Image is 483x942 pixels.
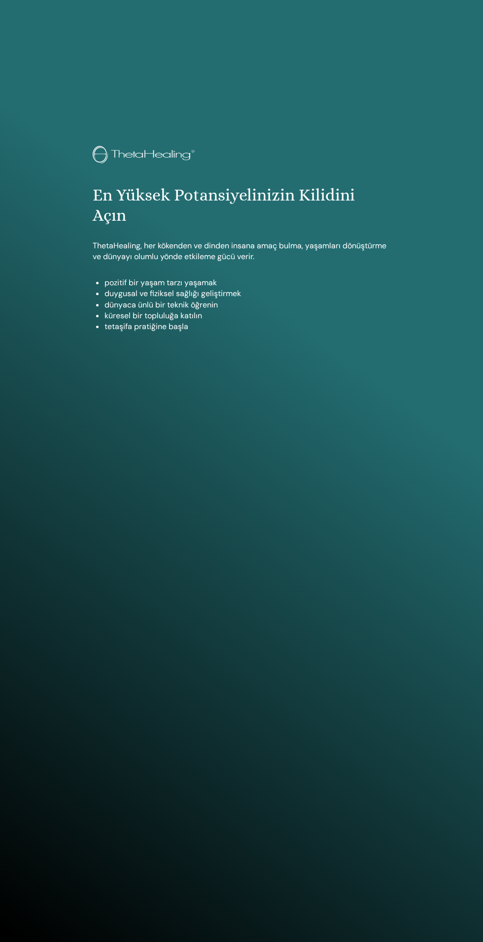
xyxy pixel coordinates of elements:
[104,321,390,332] li: tetaşifa pratiğine başla
[104,288,390,299] li: duygusal ve fiziksel sağlığı geliştirmek
[104,300,390,310] li: dünyaca ünlü bir teknik öğrenin
[93,240,390,263] p: ThetaHealing, her kökenden ve dinden insana amaç bulma, yaşamları dönüştürme ve dünyayı olumlu yö...
[93,185,390,226] h1: En Yüksek Potansiyelinizin Kilidini Açın
[104,277,390,288] li: pozitif bir yaşam tarzı yaşamak
[104,310,390,321] li: küresel bir topluluğa katılın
